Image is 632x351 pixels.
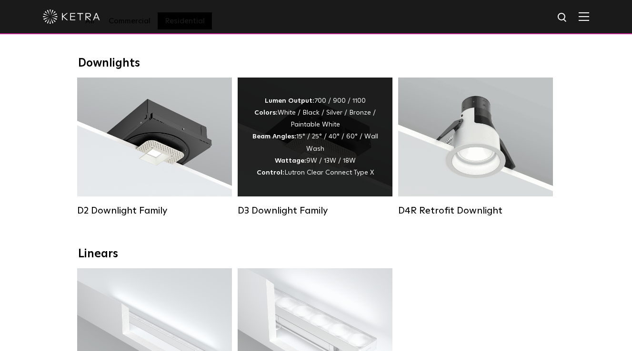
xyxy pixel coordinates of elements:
span: Lutron Clear Connect Type X [284,169,374,176]
img: Hamburger%20Nav.svg [579,12,589,21]
a: D3 Downlight Family Lumen Output:700 / 900 / 1100Colors:White / Black / Silver / Bronze / Paintab... [238,78,392,215]
strong: Wattage: [275,157,306,164]
strong: Lumen Output: [265,97,314,104]
div: D2 Downlight Family [77,205,232,216]
div: D3 Downlight Family [238,205,392,216]
img: search icon [557,12,569,24]
strong: Colors: [254,109,278,116]
a: D4R Retrofit Downlight Lumen Output:800Colors:White / BlackBeam Angles:15° / 25° / 40° / 60°Watta... [398,78,553,215]
div: Linears [78,247,554,261]
a: D2 Downlight Family Lumen Output:1200Colors:White / Black / Gloss Black / Silver / Bronze / Silve... [77,78,232,215]
div: 700 / 900 / 1100 White / Black / Silver / Bronze / Paintable White 15° / 25° / 40° / 60° / Wall W... [252,95,378,179]
img: ketra-logo-2019-white [43,10,100,24]
div: Downlights [78,57,554,70]
strong: Control: [257,169,284,176]
div: D4R Retrofit Downlight [398,205,553,216]
strong: Beam Angles: [252,133,296,140]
